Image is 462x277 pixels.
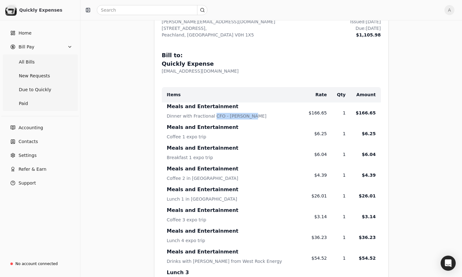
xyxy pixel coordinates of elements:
[350,32,381,38] div: $1,105.98
[327,165,346,186] td: 1
[167,124,299,134] div: Meals and Entertainment
[167,227,299,237] div: Meals and Entertainment
[5,4,17,16] img: a7430e03-5703-430b-9462-2a807a799ba4.jpeg
[299,123,327,144] td: $6.25
[346,165,381,186] td: $4.39
[162,87,299,102] th: Items
[19,152,36,159] span: Settings
[19,44,34,50] span: Bill Pay
[299,206,327,227] td: $3.14
[167,258,299,268] div: Drinks with [PERSON_NAME] from West Rock Energy
[299,227,327,248] td: $36.23
[299,248,327,269] td: $54.52
[4,69,76,82] a: New Requests
[346,206,381,227] td: $3.14
[167,165,299,175] div: Meals and Entertainment
[346,87,381,102] th: Amount
[299,165,327,186] td: $4.39
[350,19,381,25] div: Issued: [DATE]
[346,102,381,123] td: $166.65
[299,144,327,165] td: $6.04
[327,227,346,248] td: 1
[327,206,346,227] td: 1
[167,217,299,227] div: Coffee 3 expo trip
[167,248,299,258] div: Meals and Entertainment
[346,186,381,206] td: $26.01
[162,25,275,32] div: [STREET_ADDRESS],
[327,186,346,206] td: 1
[4,97,76,110] a: Paid
[167,175,299,185] div: Coffee 2 in [GEOGRAPHIC_DATA]
[167,103,299,113] div: Meals and Entertainment
[97,5,207,15] input: Search
[327,144,346,165] td: 1
[167,186,299,196] div: Meals and Entertainment
[167,144,299,154] div: Meals and Entertainment
[19,86,51,93] span: Due to Quickly
[19,30,31,36] span: Home
[299,186,327,206] td: $26.01
[162,68,381,75] div: [EMAIL_ADDRESS][DOMAIN_NAME]
[19,138,38,145] span: Contacts
[167,237,299,247] div: Lunch 4 expo trip
[19,125,43,131] span: Accounting
[3,258,78,269] a: No account connected
[4,83,76,96] a: Due to Quickly
[4,56,76,68] a: All Bills
[19,59,35,65] span: All Bills
[162,51,381,59] div: Bill to:
[19,73,50,79] span: New Requests
[299,87,327,102] th: Rate
[162,32,275,38] div: Peachland, [GEOGRAPHIC_DATA] V0H 1X5
[346,123,381,144] td: $6.25
[167,196,299,206] div: Lunch 1 in [GEOGRAPHIC_DATA]
[441,256,456,271] div: Open Intercom Messenger
[299,102,327,123] td: $166.65
[167,113,299,123] div: Dinner with Fractional CFO - [PERSON_NAME]
[15,261,58,267] div: No account connected
[327,248,346,269] td: 1
[3,177,78,189] button: Support
[327,102,346,123] td: 1
[167,154,299,164] div: Breakfast 1 expo trip
[19,7,75,13] div: Quickly Expenses
[327,87,346,102] th: Qty
[167,207,299,217] div: Meals and Entertainment
[346,144,381,165] td: $6.04
[167,134,299,144] div: Coffee 1 expo trip
[346,227,381,248] td: $36.23
[162,59,381,68] div: Quickly Expense
[162,19,275,25] div: [PERSON_NAME][EMAIL_ADDRESS][DOMAIN_NAME]
[346,248,381,269] td: $54.52
[3,135,78,148] a: Contacts
[3,163,78,175] button: Refer & Earn
[3,27,78,39] a: Home
[19,100,28,107] span: Paid
[19,180,36,186] span: Support
[3,41,78,53] button: Bill Pay
[350,25,381,32] div: Due: [DATE]
[3,149,78,162] a: Settings
[327,123,346,144] td: 1
[19,166,47,173] span: Refer & Earn
[3,121,78,134] a: Accounting
[444,5,454,15] button: A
